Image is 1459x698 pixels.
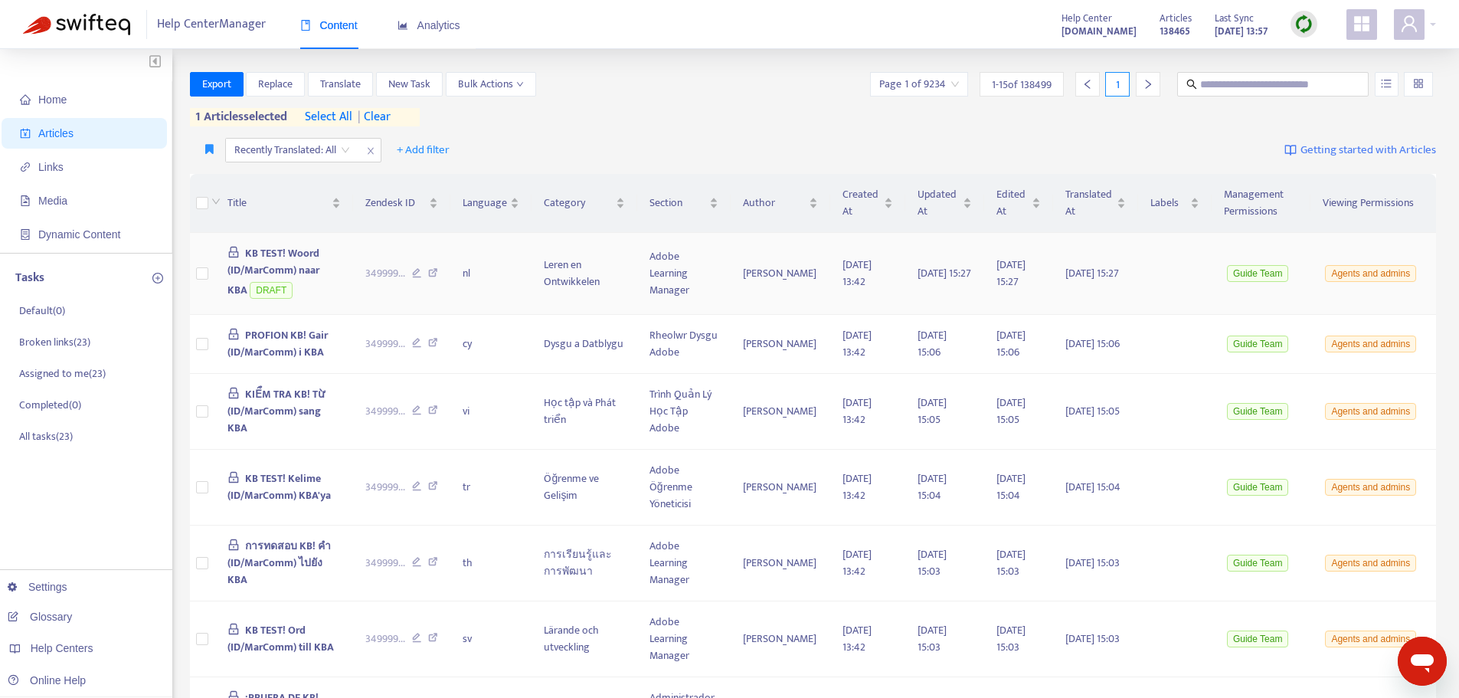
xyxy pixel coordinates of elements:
[1325,336,1416,352] span: Agents and admins
[8,674,86,687] a: Online Help
[20,162,31,172] span: link
[227,537,332,588] span: การทดสอบ KB! คำ (ID/MarComm) ไปยัง KBA
[227,387,240,399] span: lock
[190,108,288,126] span: 1 articles selected
[918,186,959,220] span: Updated At
[227,621,334,656] span: KB TEST! Ord (ID/MarComm) till KBA
[365,479,405,496] span: 349999 ...
[731,315,829,374] td: [PERSON_NAME]
[532,233,636,315] td: Leren en Ontwikkelen
[19,365,106,382] p: Assigned to me ( 23 )
[1065,630,1120,647] span: [DATE] 15:03
[992,77,1052,93] span: 1 - 15 of 138499
[637,526,731,601] td: Adobe Learning Manager
[996,621,1026,656] span: [DATE] 15:03
[637,174,731,233] th: Section
[1381,78,1392,89] span: unordered-list
[637,450,731,526] td: Adobe Öğrenme Yöneticisi
[376,72,443,97] button: New Task
[1325,403,1416,420] span: Agents and admins
[1062,10,1112,27] span: Help Center
[1212,174,1310,233] th: Management Permissions
[918,264,971,282] span: [DATE] 15:27
[1227,336,1288,352] span: Guide Team
[918,394,947,428] span: [DATE] 15:05
[544,195,612,211] span: Category
[1353,15,1371,33] span: appstore
[215,174,353,233] th: Title
[20,195,31,206] span: file-image
[365,265,405,282] span: 349999 ...
[308,72,373,97] button: Translate
[1294,15,1313,34] img: sync.dc5367851b00ba804db3.png
[842,186,882,220] span: Created At
[1105,72,1130,97] div: 1
[1065,478,1120,496] span: [DATE] 15:04
[463,195,507,211] span: Language
[1325,555,1416,572] span: Agents and admins
[450,450,532,526] td: tr
[1065,554,1120,572] span: [DATE] 15:03
[1227,265,1288,282] span: Guide Team
[1227,403,1288,420] span: Guide Team
[1284,138,1436,162] a: Getting started with Articles
[1325,265,1416,282] span: Agents and admins
[918,621,947,656] span: [DATE] 15:03
[300,19,358,31] span: Content
[1284,144,1297,156] img: image-link
[1160,23,1190,40] strong: 138465
[450,233,532,315] td: nl
[1215,23,1268,40] strong: [DATE] 13:57
[984,174,1053,233] th: Edited At
[19,397,81,413] p: Completed ( 0 )
[365,631,405,647] span: 349999 ...
[38,161,64,173] span: Links
[446,72,536,97] button: Bulk Actionsdown
[637,233,731,315] td: Adobe Learning Manager
[532,174,636,233] th: Category
[365,555,405,572] span: 349999 ...
[1186,79,1197,90] span: search
[397,19,460,31] span: Analytics
[1227,631,1288,647] span: Guide Team
[202,76,231,93] span: Export
[516,80,524,88] span: down
[1082,79,1093,90] span: left
[227,539,240,551] span: lock
[731,174,829,233] th: Author
[996,256,1026,290] span: [DATE] 15:27
[731,374,829,450] td: [PERSON_NAME]
[8,581,67,593] a: Settings
[250,282,293,299] span: DRAFT
[352,108,391,126] span: clear
[1065,186,1114,220] span: Translated At
[1053,174,1139,233] th: Translated At
[731,233,829,315] td: [PERSON_NAME]
[1160,10,1192,27] span: Articles
[227,326,329,361] span: PROFION KB! Gair (ID/MarComm) i KBA
[842,621,872,656] span: [DATE] 13:42
[227,470,331,504] span: KB TEST! Kelime (ID/MarComm) KBA'ya
[918,326,947,361] span: [DATE] 15:06
[842,546,872,580] span: [DATE] 13:42
[637,601,731,677] td: Adobe Learning Manager
[450,374,532,450] td: vi
[842,256,872,290] span: [DATE] 13:42
[227,623,240,635] span: lock
[637,315,731,374] td: Rheolwr Dysgu Adobe
[1398,637,1447,686] iframe: Button to launch messaging window
[361,142,381,160] span: close
[1062,23,1137,40] strong: [DOMAIN_NAME]
[1375,72,1398,97] button: unordered-list
[320,76,361,93] span: Translate
[1143,79,1153,90] span: right
[918,470,947,504] span: [DATE] 15:04
[23,14,130,35] img: Swifteq
[996,546,1026,580] span: [DATE] 15:03
[743,195,805,211] span: Author
[19,334,90,350] p: Broken links ( 23 )
[157,10,266,39] span: Help Center Manager
[830,174,906,233] th: Created At
[38,195,67,207] span: Media
[20,229,31,240] span: container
